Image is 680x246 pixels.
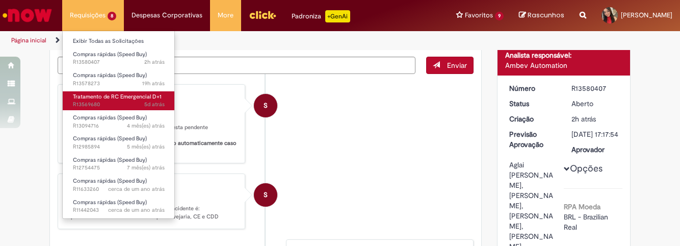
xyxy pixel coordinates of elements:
a: Página inicial [11,36,46,44]
dt: Previsão Aprovação [502,129,564,150]
time: 30/04/2024 17:01:56 [108,206,165,214]
span: R13580407 [73,58,165,66]
span: R13569680 [73,101,165,109]
time: 28/04/2025 15:21:51 [127,143,165,151]
button: Enviar [426,57,474,74]
time: 30/09/2025 10:17:56 [144,58,165,66]
span: R12754475 [73,164,165,172]
time: 06/03/2025 12:14:43 [127,164,165,171]
dt: Status [502,99,564,109]
span: 2h atrás [144,58,165,66]
a: Exibir Todas as Solicitações [63,36,175,47]
span: Compras rápidas (Speed Buy) [73,177,147,185]
span: Compras rápidas (Speed Buy) [73,51,147,58]
div: Ambev Automation [505,60,623,70]
span: R13094716 [73,122,165,130]
span: Compras rápidas (Speed Buy) [73,199,147,206]
a: Aberto R11442043 : Compras rápidas (Speed Buy) [63,197,175,216]
span: 2h atrás [571,114,596,124]
dt: Aprovador [564,144,626,155]
span: R11633260 [73,185,165,193]
div: System [254,94,277,117]
span: cerca de um ano atrás [108,185,165,193]
div: System [254,183,277,207]
span: Rascunhos [528,10,564,20]
span: [PERSON_NAME] [621,11,672,19]
span: More [218,10,233,20]
div: [DATE] 17:17:54 [571,129,619,139]
span: 8 [108,12,116,20]
span: Compras rápidas (Speed Buy) [73,156,147,164]
span: R12985894 [73,143,165,151]
div: Analista responsável: [505,50,623,60]
span: Compras rápidas (Speed Buy) [73,71,147,79]
img: click_logo_yellow_360x200.png [249,7,276,22]
span: BRL - Brazilian Real [564,212,610,232]
div: Padroniza [292,10,350,22]
p: +GenAi [325,10,350,22]
a: Aberto R13569680 : Tratamento de RC Emergencial D+1 [63,91,175,110]
span: 5 mês(es) atrás [127,143,165,151]
span: Requisições [70,10,106,20]
span: 7 mês(es) atrás [127,164,165,171]
a: Aberto R13094716 : Compras rápidas (Speed Buy) [63,112,175,131]
a: Aberto R11633260 : Compras rápidas (Speed Buy) [63,176,175,194]
time: 30/09/2025 10:17:54 [571,114,596,124]
span: Compras rápidas (Speed Buy) [73,114,147,121]
img: ServiceNow [1,5,54,26]
dt: Número [502,83,564,93]
span: R11442043 [73,206,165,214]
span: Compras rápidas (Speed Buy) [73,135,147,142]
b: RPA Moeda [564,202,600,211]
span: S [264,93,268,118]
a: Rascunhos [519,11,564,20]
time: 26/09/2025 10:16:50 [144,101,165,108]
span: R13578273 [73,80,165,88]
ul: Requisições [62,31,175,219]
dt: Criação [502,114,564,124]
span: Favoritos [465,10,493,20]
span: 4 mês(es) atrás [127,122,165,130]
a: Aberto R13580407 : Compras rápidas (Speed Buy) [63,49,175,68]
textarea: Digite sua mensagem aqui... [58,57,415,74]
div: 30/09/2025 10:17:54 [571,114,619,124]
span: S [264,183,268,207]
span: Tratamento de RC Emergencial D+1 [73,93,162,101]
span: 9 [495,12,504,20]
div: R13580407 [571,83,619,93]
ul: Trilhas de página [8,31,446,50]
span: Enviar [447,61,467,70]
time: 29/09/2025 16:43:33 [142,80,165,87]
a: Aberto R12985894 : Compras rápidas (Speed Buy) [63,133,175,152]
span: 19h atrás [142,80,165,87]
span: 5d atrás [144,101,165,108]
div: Aberto [571,99,619,109]
time: 26/05/2025 09:46:53 [127,122,165,130]
span: cerca de um ano atrás [108,206,165,214]
time: 13/06/2024 13:36:29 [108,185,165,193]
a: Aberto R13578273 : Compras rápidas (Speed Buy) [63,70,175,89]
span: Despesas Corporativas [132,10,202,20]
a: Aberto R12754475 : Compras rápidas (Speed Buy) [63,155,175,174]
